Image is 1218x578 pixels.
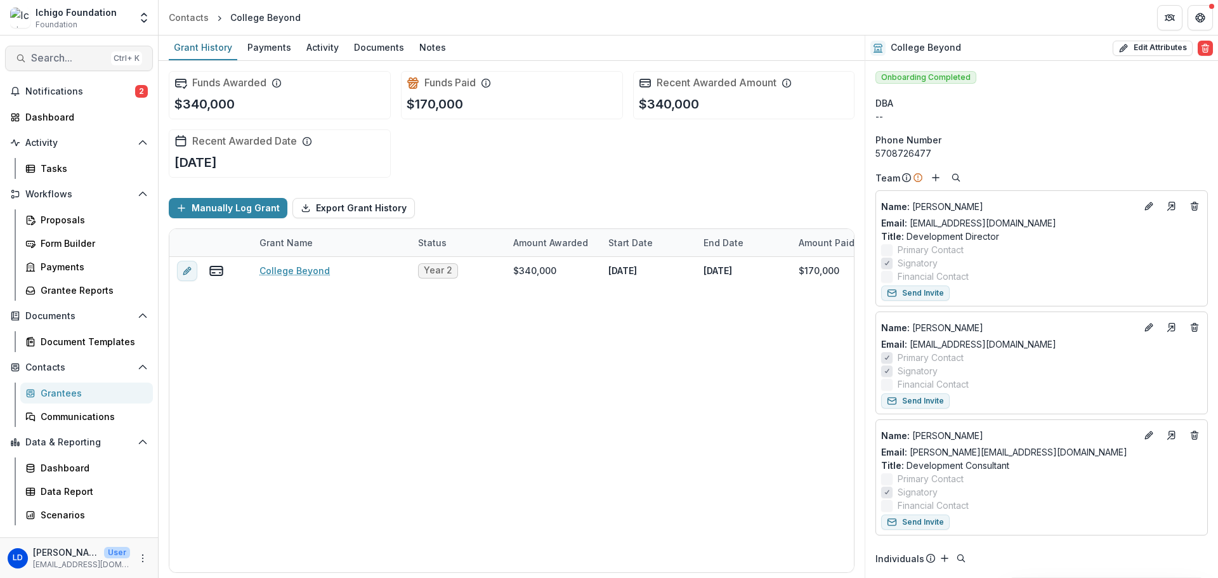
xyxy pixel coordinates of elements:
a: Dashboard [5,107,153,128]
span: Foundation [36,19,77,30]
span: Contacts [25,362,133,373]
span: Email: [881,339,907,350]
button: Open entity switcher [135,5,153,30]
div: Ctrl + K [111,51,142,65]
button: Add [937,551,952,566]
span: Notifications [25,86,135,97]
span: Signatory [898,256,938,270]
span: Name : [881,201,910,212]
div: Grantee Reports [41,284,143,297]
span: Title : [881,231,904,242]
a: Proposals [20,209,153,230]
p: Development Consultant [881,459,1202,472]
a: Document Templates [20,331,153,352]
div: Dashboard [25,110,143,124]
a: Email: [PERSON_NAME][EMAIL_ADDRESS][DOMAIN_NAME] [881,445,1127,459]
p: $340,000 [639,95,699,114]
div: Start Date [601,229,696,256]
div: Grantees [41,386,143,400]
button: Open Contacts [5,357,153,378]
button: Get Help [1188,5,1213,30]
span: DBA [875,96,893,110]
a: Go to contact [1162,425,1182,445]
button: Open Workflows [5,184,153,204]
a: Grant History [169,36,237,60]
button: Open Activity [5,133,153,153]
button: More [135,551,150,566]
div: Amount Paid [791,229,886,256]
span: Primary Contact [898,472,964,485]
p: [DATE] [704,264,732,277]
button: view-payments [209,263,224,279]
span: Name : [881,322,910,333]
span: Name : [881,430,910,441]
span: Email: [881,218,907,228]
button: Open Data & Reporting [5,432,153,452]
p: [PERSON_NAME] [881,321,1136,334]
p: User [104,547,130,558]
span: Data & Reporting [25,437,133,448]
div: Grant Name [252,229,410,256]
a: Name: [PERSON_NAME] [881,200,1136,213]
div: End Date [696,229,791,256]
p: Team [875,171,900,185]
button: Send Invite [881,393,950,409]
a: Grantee Reports [20,280,153,301]
p: [PERSON_NAME] [881,429,1136,442]
span: Phone Number [875,133,941,147]
a: Payments [20,256,153,277]
button: Deletes [1187,199,1202,214]
button: Search [948,170,964,185]
button: Edit [1141,428,1156,443]
a: Payments [242,36,296,60]
div: Form Builder [41,237,143,250]
span: Financial Contact [898,499,969,512]
a: Data Report [20,481,153,502]
p: Amount Paid [799,236,855,249]
span: Title : [881,460,904,471]
div: Documents [349,38,409,56]
img: Ichigo Foundation [10,8,30,28]
a: Name: [PERSON_NAME] [881,429,1136,442]
span: Signatory [898,364,938,378]
div: Contacts [169,11,209,24]
h2: Recent Awarded Date [192,135,297,147]
button: Partners [1157,5,1182,30]
div: Amount Awarded [506,229,601,256]
div: $340,000 [513,264,556,277]
div: Grant Name [252,236,320,249]
p: [PERSON_NAME] [881,200,1136,213]
div: -- [875,110,1208,123]
a: Go to contact [1162,196,1182,216]
p: [DATE] [174,153,217,172]
div: Activity [301,38,344,56]
p: Development Director [881,230,1202,243]
span: Financial Contact [898,378,969,391]
h2: Funds Paid [424,77,476,89]
button: Send Invite [881,515,950,530]
a: Tasks [20,158,153,179]
div: Status [410,236,454,249]
button: Add [928,170,943,185]
a: Email: [EMAIL_ADDRESS][DOMAIN_NAME] [881,216,1056,230]
a: Notes [414,36,451,60]
span: Workflows [25,189,133,200]
div: Payments [41,260,143,273]
span: Primary Contact [898,351,964,364]
button: Open Documents [5,306,153,326]
div: End Date [696,236,751,249]
button: Delete [1198,41,1213,56]
p: [DATE] [608,264,637,277]
div: Communications [41,410,143,423]
div: Start Date [601,236,660,249]
a: College Beyond [259,264,330,277]
div: Status [410,229,506,256]
div: Dashboard [41,461,143,475]
h2: Recent Awarded Amount [657,77,776,89]
a: Communications [20,406,153,427]
a: Documents [349,36,409,60]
